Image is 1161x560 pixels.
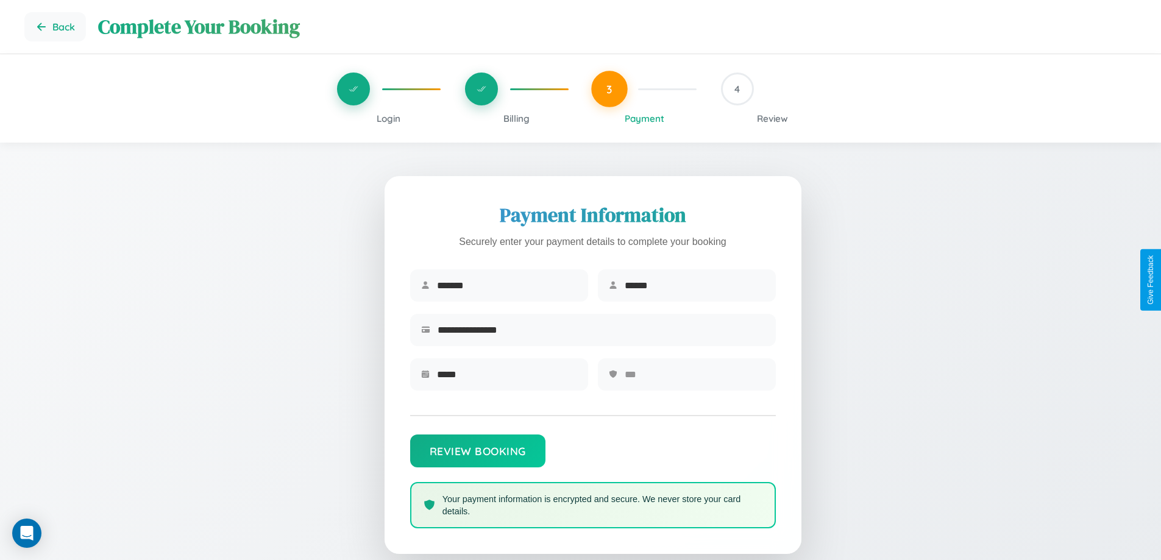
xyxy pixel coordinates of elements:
[1146,255,1155,305] div: Give Feedback
[377,113,400,124] span: Login
[410,233,776,251] p: Securely enter your payment details to complete your booking
[24,12,86,41] button: Go back
[625,113,664,124] span: Payment
[98,13,1137,40] h1: Complete Your Booking
[734,83,740,95] span: 4
[503,113,530,124] span: Billing
[442,493,762,517] p: Your payment information is encrypted and secure. We never store your card details.
[757,113,788,124] span: Review
[410,202,776,229] h2: Payment Information
[410,434,545,467] button: Review Booking
[12,519,41,548] div: Open Intercom Messenger
[606,82,612,96] span: 3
